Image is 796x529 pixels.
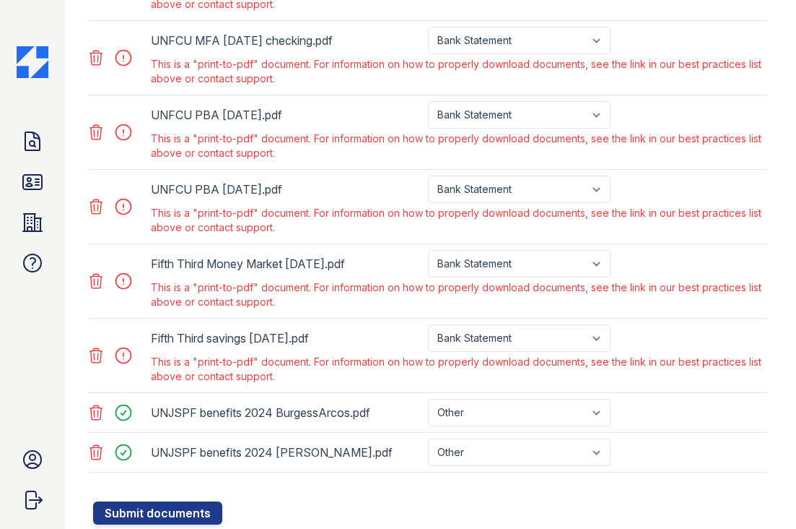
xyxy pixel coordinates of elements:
img: CE_Icon_Blue-c292c112584629df590d857e76928e9f676e5b41ef8f769ba2f05ee15b207248.png [17,46,48,78]
div: This is a "print-to-pdf" document. For information on how to properly download documents, see the... [151,280,764,309]
button: Submit documents [93,502,222,525]
div: UNFCU PBA [DATE].pdf [151,178,422,201]
div: This is a "print-to-pdf" document. For information on how to properly download documents, see the... [151,132,764,160]
div: This is a "print-to-pdf" document. For information on how to properly download documents, see the... [151,57,764,86]
div: Fifth Third Money Market [DATE].pdf [151,252,422,275]
div: Fifth Third savings [DATE].pdf [151,327,422,350]
div: UNFCU MFA [DATE] checking.pdf [151,29,422,52]
div: UNJSPF benefits 2024 BurgessArcos.pdf [151,401,422,424]
div: This is a "print-to-pdf" document. For information on how to properly download documents, see the... [151,355,764,384]
div: This is a "print-to-pdf" document. For information on how to properly download documents, see the... [151,206,764,235]
div: UNJSPF benefits 2024 [PERSON_NAME].pdf [151,441,422,464]
div: UNFCU PBA [DATE].pdf [151,103,422,126]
